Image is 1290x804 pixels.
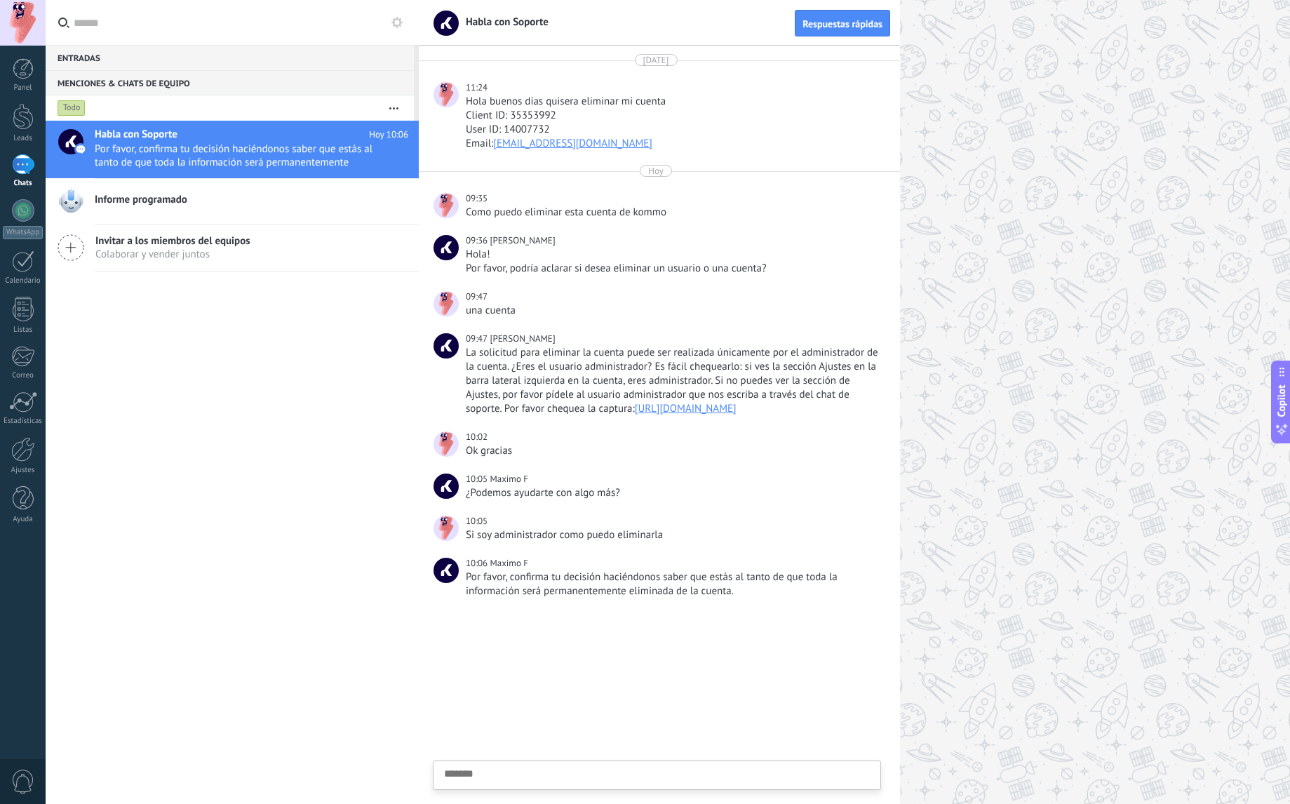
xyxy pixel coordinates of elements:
[3,466,43,475] div: Ajustes
[802,19,882,29] span: Respuestas rápidas
[434,558,459,583] span: Maximo F
[490,473,528,485] span: Maximo F
[648,165,664,177] div: Hoy
[490,333,555,344] span: Juan M
[369,128,408,142] span: Hoy 10:06
[466,514,490,528] div: 10:05
[434,82,459,107] span: Colegio Loyola
[58,100,86,116] div: Todo
[95,142,382,169] span: Por favor, confirma tu decisión haciéndonos saber que estás al tanto de que toda la información s...
[466,206,878,220] div: Como puedo eliminar esta cuenta de kommo
[466,137,878,151] div: Email:
[490,557,528,569] span: Maximo F
[3,276,43,286] div: Calendario
[490,234,555,246] span: Marcos C.
[635,402,737,415] a: [URL][DOMAIN_NAME]
[95,193,187,207] span: Informe programado
[3,179,43,188] div: Chats
[466,528,878,542] div: Si soy administrador como puedo eliminarla
[457,15,549,29] span: Habla con Soporte
[434,333,459,359] span: Juan M
[466,192,490,206] div: 09:35
[434,235,459,260] span: Marcos C.
[46,179,419,224] a: Informe programado
[466,332,490,346] div: 09:47
[466,472,490,486] div: 10:05
[466,109,878,123] div: Client ID: 35353992
[1275,385,1289,417] span: Copilot
[95,128,177,142] span: Habla con Soporte
[434,193,459,218] span: Colegio Loyola
[466,262,878,276] div: Por favor, podría aclarar si desea eliminar un usuario o una cuenta?
[466,570,878,598] div: Por favor, confirma tu decisión haciéndonos saber que estás al tanto de que toda la información s...
[434,474,459,499] span: Maximo F
[466,123,878,137] div: User ID: 14007732
[3,83,43,93] div: Panel
[466,234,490,248] div: 09:36
[434,431,459,457] span: Colegio Loyola
[795,10,890,36] button: Respuestas rápidas
[434,291,459,316] span: Colegio Loyola
[466,486,878,500] div: ¿Podemos ayudarte con algo más?
[3,371,43,380] div: Correo
[46,121,419,178] a: Habla con Soporte Hoy 10:06 Por favor, confirma tu decisión haciéndonos saber que estás al tanto ...
[46,45,414,70] div: Entradas
[3,326,43,335] div: Listas
[466,556,490,570] div: 10:06
[466,81,490,95] div: 11:24
[643,54,669,66] div: [DATE]
[466,304,878,318] div: una cuenta
[466,248,878,262] div: Hola!
[3,226,43,239] div: WhatsApp
[3,515,43,524] div: Ayuda
[379,95,409,121] button: Más
[95,234,250,248] span: Invitar a los miembros del equipos
[493,137,652,150] a: [EMAIL_ADDRESS][DOMAIN_NAME]
[466,95,878,109] div: Hola buenos días quisera eliminar mi cuenta
[434,516,459,541] span: Colegio Loyola
[466,444,878,458] div: Ok gracias
[466,346,878,416] div: La solicitud para eliminar la cuenta puede ser realizada únicamente por el administrador de la cu...
[3,417,43,426] div: Estadísticas
[466,430,490,444] div: 10:02
[3,134,43,143] div: Leads
[46,70,414,95] div: Menciones & Chats de equipo
[95,248,250,261] span: Colaborar y vender juntos
[466,290,490,304] div: 09:47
